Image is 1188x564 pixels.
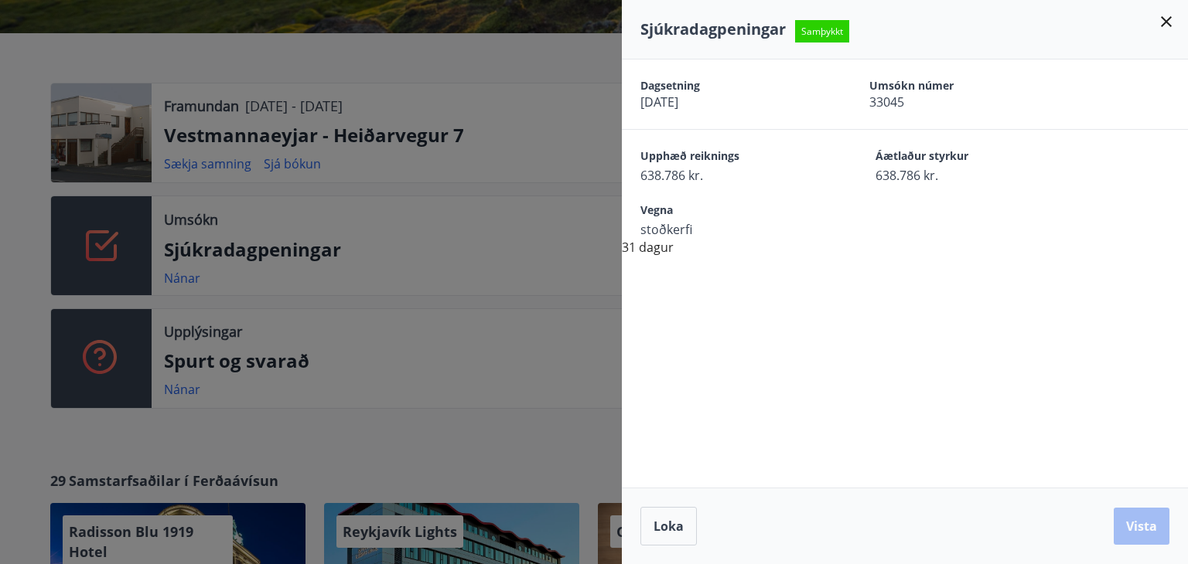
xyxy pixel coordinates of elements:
[640,93,815,110] span: [DATE]
[640,167,821,184] span: 638.786 kr.
[654,518,684,535] span: Loka
[640,78,815,93] span: Dagsetning
[640,148,821,167] span: Upphæð reiknings
[876,167,1057,184] span: 638.786 kr.
[622,59,1188,257] div: 31 dagur
[876,148,1057,167] span: Áætlaður styrkur
[869,93,1044,110] span: 33045
[795,20,849,42] span: Samþykkt
[869,78,1044,93] span: Umsókn númer
[640,507,697,545] button: Loka
[640,202,821,221] span: Vegna
[640,221,821,238] span: stoðkerfi
[640,19,786,39] span: Sjúkradagpeningar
